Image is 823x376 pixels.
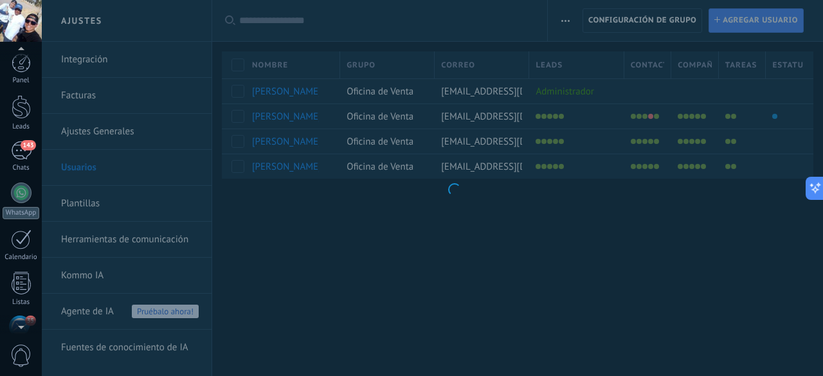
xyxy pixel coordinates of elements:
div: Listas [3,298,40,307]
div: WhatsApp [3,207,39,219]
span: 143 [21,140,35,150]
div: Leads [3,123,40,131]
div: Chats [3,164,40,172]
div: Panel [3,76,40,85]
div: Calendario [3,253,40,262]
